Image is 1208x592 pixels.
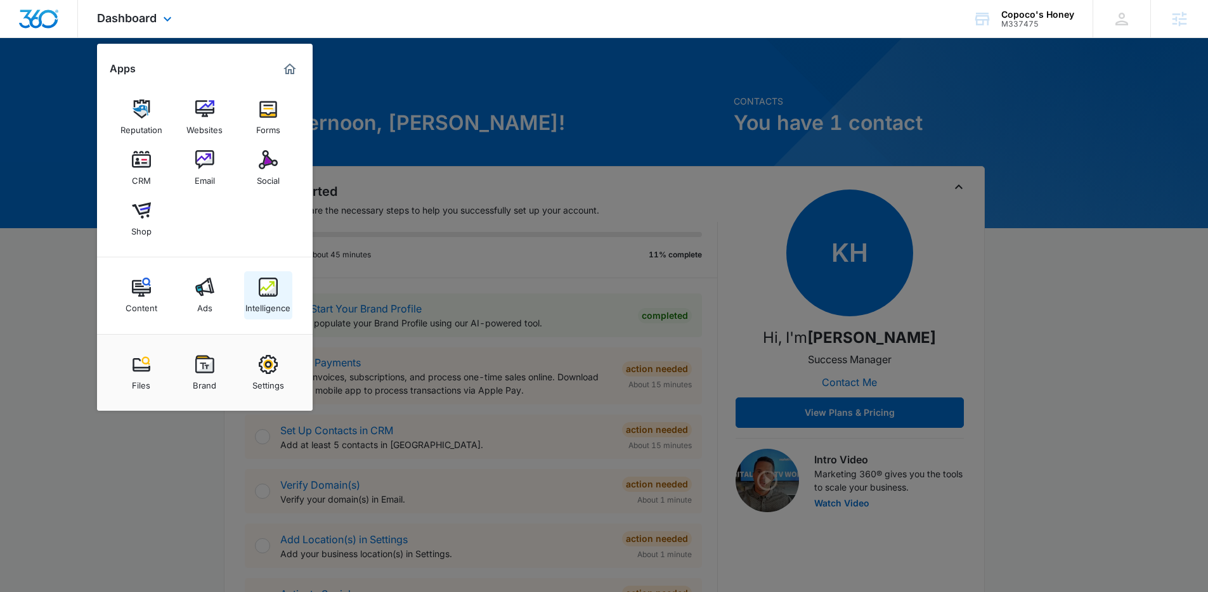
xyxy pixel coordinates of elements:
[1001,20,1074,29] div: account id
[280,59,300,79] a: Marketing 360® Dashboard
[117,93,166,141] a: Reputation
[181,271,229,319] a: Ads
[193,374,216,390] div: Brand
[181,93,229,141] a: Websites
[256,119,280,135] div: Forms
[244,144,292,192] a: Social
[181,144,229,192] a: Email
[117,144,166,192] a: CRM
[197,297,212,313] div: Ads
[117,195,166,243] a: Shop
[257,169,280,186] div: Social
[244,349,292,397] a: Settings
[132,169,151,186] div: CRM
[110,63,136,75] h2: Apps
[117,271,166,319] a: Content
[252,374,284,390] div: Settings
[131,220,152,236] div: Shop
[97,11,157,25] span: Dashboard
[117,349,166,397] a: Files
[132,374,150,390] div: Files
[126,297,157,313] div: Content
[244,93,292,141] a: Forms
[1001,10,1074,20] div: account name
[181,349,229,397] a: Brand
[186,119,223,135] div: Websites
[120,119,162,135] div: Reputation
[245,297,290,313] div: Intelligence
[195,169,215,186] div: Email
[244,271,292,319] a: Intelligence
